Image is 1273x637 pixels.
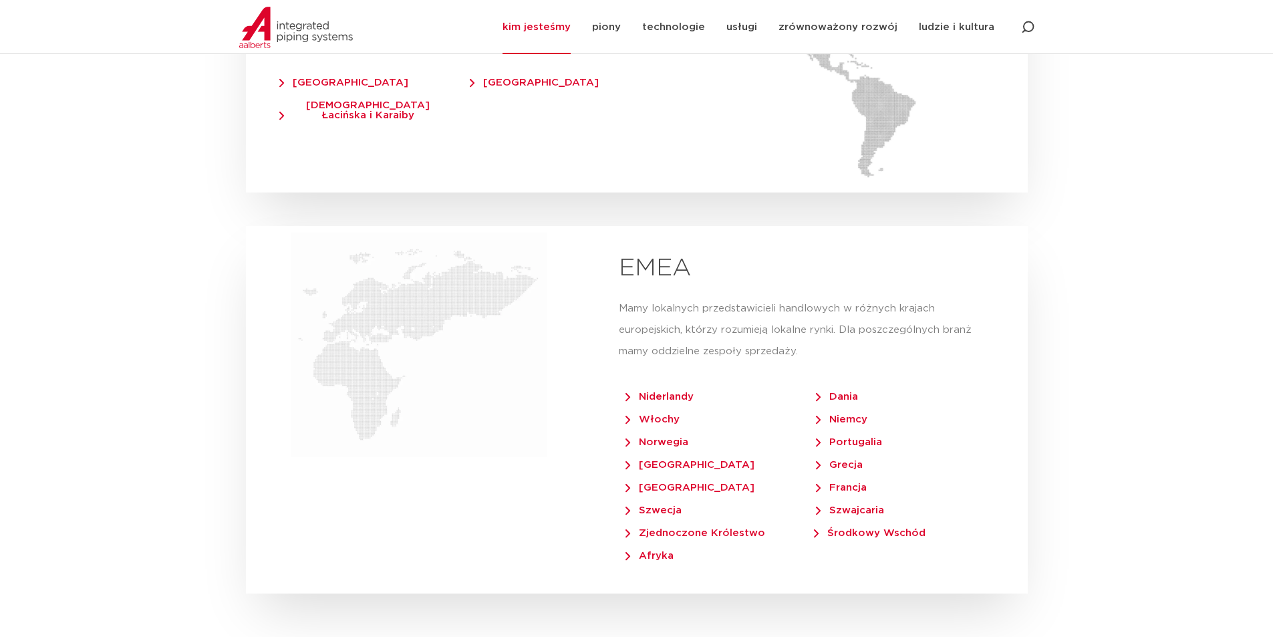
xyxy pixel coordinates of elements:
[503,22,571,32] font: kim jesteśmy
[829,392,858,402] font: Dania
[625,544,694,561] a: Afryka
[625,476,774,493] a: [GEOGRAPHIC_DATA]
[829,483,867,493] font: Francja
[293,78,408,88] font: [GEOGRAPHIC_DATA]
[470,71,619,88] a: [GEOGRAPHIC_DATA]
[625,521,785,538] a: Zjednoczone Królestwo
[639,392,694,402] font: Niderlandy
[726,22,757,32] font: usługi
[639,483,754,493] font: [GEOGRAPHIC_DATA]
[814,521,946,538] a: Środkowy Wschód
[592,22,621,32] font: piony
[829,460,863,470] font: Grecja
[816,499,904,515] a: Szwajcaria
[829,414,867,424] font: Niemcy
[619,256,691,280] font: EMEA
[829,437,882,447] font: Portugalia
[625,408,700,424] a: Włochy
[625,430,708,447] a: Norwegia
[779,22,897,32] font: zrównoważony rozwój
[306,100,430,120] font: [DEMOGRAPHIC_DATA] Łacińska i Karaiby
[483,78,599,88] font: [GEOGRAPHIC_DATA]
[816,385,878,402] a: Dania
[639,505,682,515] font: Szwecja
[827,528,926,538] font: Środkowy Wschód
[816,430,902,447] a: Portugalia
[816,453,883,470] a: Grecja
[639,437,688,447] font: Norwegia
[619,303,972,356] font: Mamy lokalnych przedstawicieli handlowych w różnych krajach europejskich, którzy rozumieją lokaln...
[642,22,705,32] font: technologie
[829,505,884,515] font: Szwajcaria
[625,499,702,515] a: Szwecja
[639,528,765,538] font: Zjednoczone Królestwo
[279,94,464,120] a: [DEMOGRAPHIC_DATA] Łacińska i Karaiby
[816,408,887,424] a: Niemcy
[279,71,428,88] a: [GEOGRAPHIC_DATA]
[639,414,680,424] font: Włochy
[639,460,754,470] font: [GEOGRAPHIC_DATA]
[625,453,774,470] a: [GEOGRAPHIC_DATA]
[816,476,887,493] a: Francja
[919,22,994,32] font: ludzie i kultura
[625,385,714,402] a: Niderlandy
[639,551,674,561] font: Afryka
